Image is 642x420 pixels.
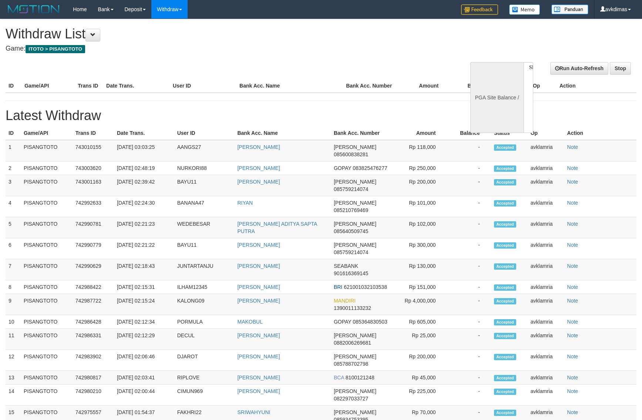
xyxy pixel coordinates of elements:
td: Rp 101,000 [395,196,447,217]
th: User ID [170,79,236,93]
span: 901616369145 [334,270,368,276]
td: [DATE] 02:24:30 [114,196,174,217]
td: 742980210 [73,385,114,406]
a: Note [567,263,578,269]
td: - [447,385,491,406]
td: 10 [6,315,21,329]
a: Note [567,242,578,248]
img: Button%20Memo.svg [509,4,540,15]
td: 742990629 [73,259,114,280]
td: NURKORI88 [174,161,235,175]
h1: Withdraw List [6,27,421,41]
span: 085759214074 [334,249,368,255]
td: [DATE] 02:21:22 [114,238,174,259]
a: Note [567,375,578,380]
a: Note [567,221,578,227]
td: 743003620 [73,161,114,175]
td: 6 [6,238,21,259]
td: 7 [6,259,21,280]
span: [PERSON_NAME] [334,354,376,359]
td: RIPLOVE [174,371,235,385]
th: Op [528,126,564,140]
a: [PERSON_NAME] [237,179,280,185]
span: [PERSON_NAME] [334,388,376,394]
td: - [447,315,491,329]
td: avklamria [528,259,564,280]
span: Accepted [494,263,516,270]
span: Accepted [494,284,516,291]
td: avklamria [528,350,564,371]
td: Rp 4,000,000 [395,294,447,315]
span: GOPAY [334,165,351,171]
td: DJAROT [174,350,235,371]
span: Accepted [494,319,516,325]
span: [PERSON_NAME] [334,200,376,206]
td: 742992633 [73,196,114,217]
td: Rp 250,000 [395,161,447,175]
td: - [447,259,491,280]
a: Note [567,388,578,394]
td: PISANGTOTO [21,238,73,259]
td: [DATE] 02:15:24 [114,294,174,315]
th: Status [491,126,528,140]
td: avklamria [528,217,564,238]
span: MANDIRI [334,298,356,304]
span: BRI [334,284,342,290]
td: avklamria [528,294,564,315]
td: Rp 300,000 [395,238,447,259]
td: - [447,329,491,350]
td: - [447,238,491,259]
h1: Latest Withdraw [6,108,636,123]
td: PISANGTOTO [21,196,73,217]
td: PISANGTOTO [21,350,73,371]
span: 085600838281 [334,151,368,157]
td: avklamria [528,371,564,385]
span: Accepted [494,333,516,339]
th: Op [530,79,557,93]
a: [PERSON_NAME] [237,375,280,380]
th: Game/API [21,79,75,93]
a: Note [567,298,578,304]
td: PISANGTOTO [21,259,73,280]
th: Date Trans. [114,126,174,140]
td: 5 [6,217,21,238]
td: Rp 605,000 [395,315,447,329]
td: Rp 118,000 [395,140,447,161]
th: Balance [450,79,498,93]
td: - [447,350,491,371]
td: ILHAM12345 [174,280,235,294]
td: [DATE] 02:15:31 [114,280,174,294]
td: BAYU11 [174,175,235,196]
td: PISANGTOTO [21,329,73,350]
span: 085364830503 [353,319,387,325]
span: 082297033727 [334,396,368,402]
a: [PERSON_NAME] ADITYA SAPTA PUTRA [237,221,317,234]
span: Accepted [494,200,516,206]
a: [PERSON_NAME] [237,298,280,304]
td: Rp 130,000 [395,259,447,280]
td: 14 [6,385,21,406]
td: PORMULA [174,315,235,329]
th: Date Trans. [103,79,170,93]
td: 3 [6,175,21,196]
span: [PERSON_NAME] [334,242,376,248]
span: Accepted [494,242,516,249]
td: Rp 25,000 [395,329,447,350]
td: 742983902 [73,350,114,371]
a: Note [567,319,578,325]
td: 9 [6,294,21,315]
td: avklamria [528,315,564,329]
img: Feedback.jpg [461,4,498,15]
td: KALONG09 [174,294,235,315]
td: [DATE] 02:39:42 [114,175,174,196]
span: 0882006269681 [334,340,371,346]
td: - [447,371,491,385]
td: CIMUN969 [174,385,235,406]
td: [DATE] 02:06:46 [114,350,174,371]
a: [PERSON_NAME] [237,263,280,269]
td: - [447,280,491,294]
th: Bank Acc. Name [236,79,343,93]
td: 742987722 [73,294,114,315]
td: - [447,140,491,161]
td: 11 [6,329,21,350]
